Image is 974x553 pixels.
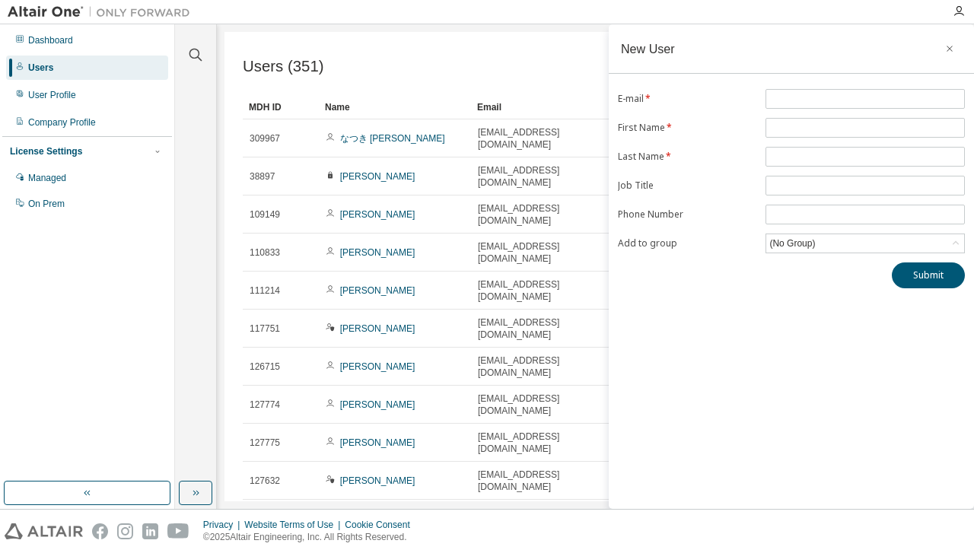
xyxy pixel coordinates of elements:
[618,122,756,134] label: First Name
[621,43,675,55] div: New User
[28,62,53,74] div: Users
[478,316,616,341] span: [EMAIL_ADDRESS][DOMAIN_NAME]
[478,126,616,151] span: [EMAIL_ADDRESS][DOMAIN_NAME]
[117,523,133,539] img: instagram.svg
[250,284,280,297] span: 111214
[28,34,73,46] div: Dashboard
[478,469,616,493] span: [EMAIL_ADDRESS][DOMAIN_NAME]
[28,89,76,101] div: User Profile
[28,198,65,210] div: On Prem
[92,523,108,539] img: facebook.svg
[340,209,415,220] a: [PERSON_NAME]
[478,240,616,265] span: [EMAIL_ADDRESS][DOMAIN_NAME]
[892,262,965,288] button: Submit
[244,519,345,531] div: Website Terms of Use
[766,234,964,253] div: (No Group)
[340,133,445,144] a: なつき [PERSON_NAME]
[325,95,465,119] div: Name
[767,235,817,252] div: (No Group)
[250,437,280,449] span: 127775
[478,393,616,417] span: [EMAIL_ADDRESS][DOMAIN_NAME]
[203,531,419,544] p: © 2025 Altair Engineering, Inc. All Rights Reserved.
[340,361,415,372] a: [PERSON_NAME]
[340,285,415,296] a: [PERSON_NAME]
[340,323,415,334] a: [PERSON_NAME]
[250,246,280,259] span: 110833
[340,399,415,410] a: [PERSON_NAME]
[340,437,415,448] a: [PERSON_NAME]
[618,208,756,221] label: Phone Number
[8,5,198,20] img: Altair One
[618,151,756,163] label: Last Name
[340,475,415,486] a: [PERSON_NAME]
[340,171,415,182] a: [PERSON_NAME]
[250,399,280,411] span: 127774
[250,323,280,335] span: 117751
[478,164,616,189] span: [EMAIL_ADDRESS][DOMAIN_NAME]
[345,519,419,531] div: Cookie Consent
[618,93,756,105] label: E-mail
[250,170,275,183] span: 38897
[340,247,415,258] a: [PERSON_NAME]
[618,180,756,192] label: Job Title
[478,431,616,455] span: [EMAIL_ADDRESS][DOMAIN_NAME]
[478,354,616,379] span: [EMAIL_ADDRESS][DOMAIN_NAME]
[28,172,66,184] div: Managed
[249,95,313,119] div: MDH ID
[250,361,280,373] span: 126715
[10,145,82,157] div: License Settings
[142,523,158,539] img: linkedin.svg
[478,202,616,227] span: [EMAIL_ADDRESS][DOMAIN_NAME]
[243,58,324,75] span: Users (351)
[478,278,616,303] span: [EMAIL_ADDRESS][DOMAIN_NAME]
[5,523,83,539] img: altair_logo.svg
[250,208,280,221] span: 109149
[618,237,756,249] label: Add to group
[203,519,244,531] div: Privacy
[477,95,617,119] div: Email
[250,132,280,145] span: 309967
[28,116,96,129] div: Company Profile
[167,523,189,539] img: youtube.svg
[250,475,280,487] span: 127632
